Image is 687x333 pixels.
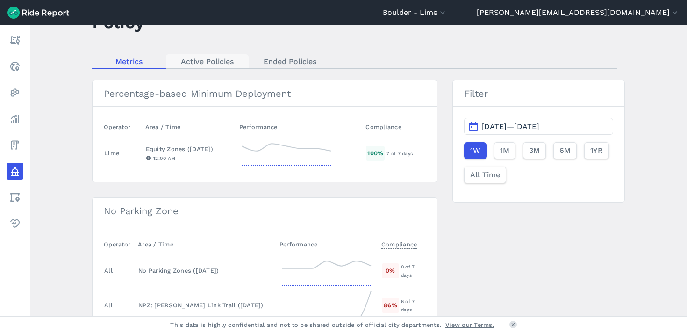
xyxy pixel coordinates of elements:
img: Ride Report [7,7,69,19]
button: 3M [523,142,546,159]
button: 6M [553,142,577,159]
button: All Time [464,166,506,183]
a: Ended Policies [249,54,331,68]
span: 6M [559,145,571,156]
th: Performance [236,118,362,136]
button: 1W [464,142,487,159]
span: 1W [470,145,480,156]
button: [PERSON_NAME][EMAIL_ADDRESS][DOMAIN_NAME] [477,7,680,18]
span: 3M [529,145,540,156]
span: Compliance [365,121,401,131]
div: 0 % [382,263,399,278]
span: Compliance [381,238,417,249]
th: Operator [104,118,142,136]
div: 6 of 7 days [401,297,425,314]
div: 12:00 AM [146,154,231,162]
th: Performance [276,235,378,253]
a: Health [7,215,23,232]
button: 1M [494,142,515,159]
a: Analyze [7,110,23,127]
a: Fees [7,137,23,153]
a: Report [7,32,23,49]
div: Equity Zones ([DATE]) [146,145,231,153]
div: 0 of 7 days [401,262,425,279]
span: 1M [500,145,509,156]
th: Operator [104,235,134,253]
div: 100 % [366,146,385,160]
a: Metrics [92,54,166,68]
div: All [104,301,113,310]
th: Area / Time [142,118,236,136]
a: Heatmaps [7,84,23,101]
a: Realtime [7,58,23,75]
button: [DATE]—[DATE] [464,118,613,135]
span: 1YR [590,145,603,156]
div: 7 of 7 days [386,149,425,158]
a: View our Terms. [445,320,494,329]
span: [DATE]—[DATE] [481,122,539,131]
div: Lime [104,149,119,158]
button: Boulder - Lime [383,7,447,18]
div: 86 % [382,298,399,312]
div: No Parking Zones ([DATE]) [138,266,272,275]
h3: No Parking Zone [93,198,437,224]
button: 1YR [584,142,609,159]
h3: Filter [453,80,624,107]
a: Active Policies [166,54,249,68]
div: All [104,266,113,275]
h3: Percentage-based Minimum Deployment [93,80,437,107]
a: Policy [7,163,23,180]
div: NPZ: [PERSON_NAME] Link Trail ([DATE]) [138,301,272,310]
a: Areas [7,189,23,206]
th: Area / Time [134,235,276,253]
span: All Time [470,169,500,181]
